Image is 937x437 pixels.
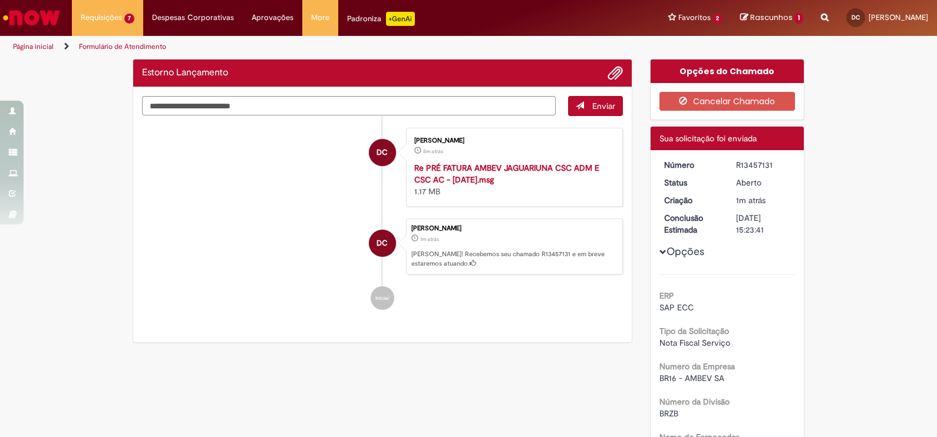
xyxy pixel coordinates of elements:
[377,229,388,257] span: DC
[869,12,928,22] span: [PERSON_NAME]
[142,116,623,322] ul: Histórico de tíquete
[420,236,439,243] span: 1m atrás
[659,92,796,111] button: Cancelar Chamado
[655,194,728,206] dt: Criação
[311,12,329,24] span: More
[736,159,791,171] div: R13457131
[736,212,791,236] div: [DATE] 15:23:41
[252,12,293,24] span: Aprovações
[411,250,616,268] p: [PERSON_NAME]! Recebemos seu chamado R13457131 e em breve estaremos atuando.
[568,96,623,116] button: Enviar
[411,225,616,232] div: [PERSON_NAME]
[369,230,396,257] div: Danielle Martins Caetano
[347,12,415,26] div: Padroniza
[852,14,860,21] span: DC
[608,65,623,81] button: Adicionar anexos
[678,12,711,24] span: Favoritos
[81,12,122,24] span: Requisições
[655,212,728,236] dt: Conclusão Estimada
[414,163,599,185] a: Re PRÉ FATURA AMBEV JAGUARIUNA CSC ADM E CSC AC - [DATE].msg
[659,361,735,372] b: Numero da Empresa
[655,159,728,171] dt: Número
[420,236,439,243] time: 28/08/2025 11:23:37
[750,12,793,23] span: Rascunhos
[736,195,766,206] time: 28/08/2025 11:23:37
[659,326,729,336] b: Tipo da Solicitação
[736,177,791,188] div: Aberto
[377,138,388,167] span: DC
[794,13,803,24] span: 1
[651,59,804,83] div: Opções do Chamado
[659,396,730,407] b: Número da Divisão
[740,12,803,24] a: Rascunhos
[659,133,757,144] span: Sua solicitação foi enviada
[655,177,728,188] dt: Status
[9,36,616,58] ul: Trilhas de página
[423,148,443,155] time: 28/08/2025 11:20:27
[659,373,724,383] span: BR16 - AMBEV SA
[423,148,443,155] span: 5m atrás
[659,337,730,348] span: Nota Fiscal Serviço
[736,194,791,206] div: 28/08/2025 11:23:37
[142,68,228,78] h2: Estorno Lançamento Histórico de tíquete
[13,42,54,51] a: Página inicial
[659,290,674,301] b: ERP
[369,139,396,166] div: Danielle Martins Caetano
[79,42,166,51] a: Formulário de Atendimento
[659,408,678,419] span: BRZB
[414,162,611,197] div: 1.17 MB
[592,101,615,111] span: Enviar
[659,302,694,313] span: SAP ECC
[736,195,766,206] span: 1m atrás
[386,12,415,26] p: +GenAi
[142,96,556,116] textarea: Digite sua mensagem aqui...
[713,14,723,24] span: 2
[152,12,234,24] span: Despesas Corporativas
[414,137,611,144] div: [PERSON_NAME]
[124,14,134,24] span: 7
[1,6,62,29] img: ServiceNow
[142,218,623,275] li: Danielle Martins Caetano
